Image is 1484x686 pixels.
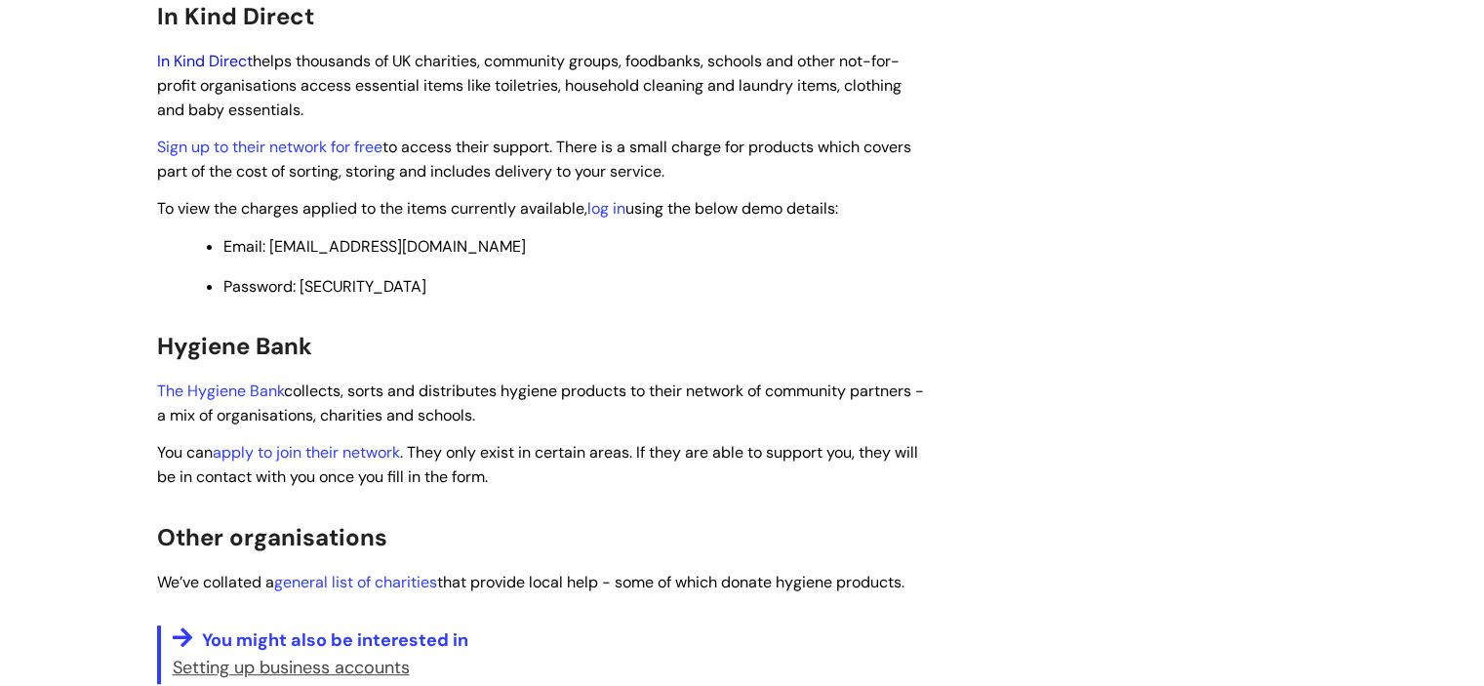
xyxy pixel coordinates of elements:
[587,198,625,219] a: log in
[157,522,387,552] span: Other organisations
[157,137,911,182] span: to access their support. There is a small charge for products which covers part of the cost of so...
[223,236,526,257] span: Email: [EMAIL_ADDRESS][DOMAIN_NAME]
[157,442,918,487] span: You can . They only exist in certain areas. If they are able to support you, they will be in cont...
[157,137,382,157] a: Sign up to their network for free
[157,381,924,425] span: collects, sorts and distributes hygiene products to their network of community partners - a mix o...
[202,628,468,652] span: You might also be interested in
[157,51,253,71] a: In Kind Direct
[157,331,312,361] span: Hygiene Bank
[157,572,904,592] span: We’ve collated a that provide local help - some of which donate hygiene products.
[157,1,314,31] span: In Kind Direct
[157,381,284,401] a: The Hygiene Bank
[173,656,410,679] u: Setting up business accounts
[157,51,902,120] span: helps thousands of UK charities, community groups, foodbanks, schools and other not-for-profit or...
[157,198,838,219] span: To view the charges applied to the items currently available, using the below demo details:
[213,442,400,463] a: apply to join their network
[274,572,437,592] a: general list of charities
[223,276,426,297] span: Password: [SECURITY_DATA]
